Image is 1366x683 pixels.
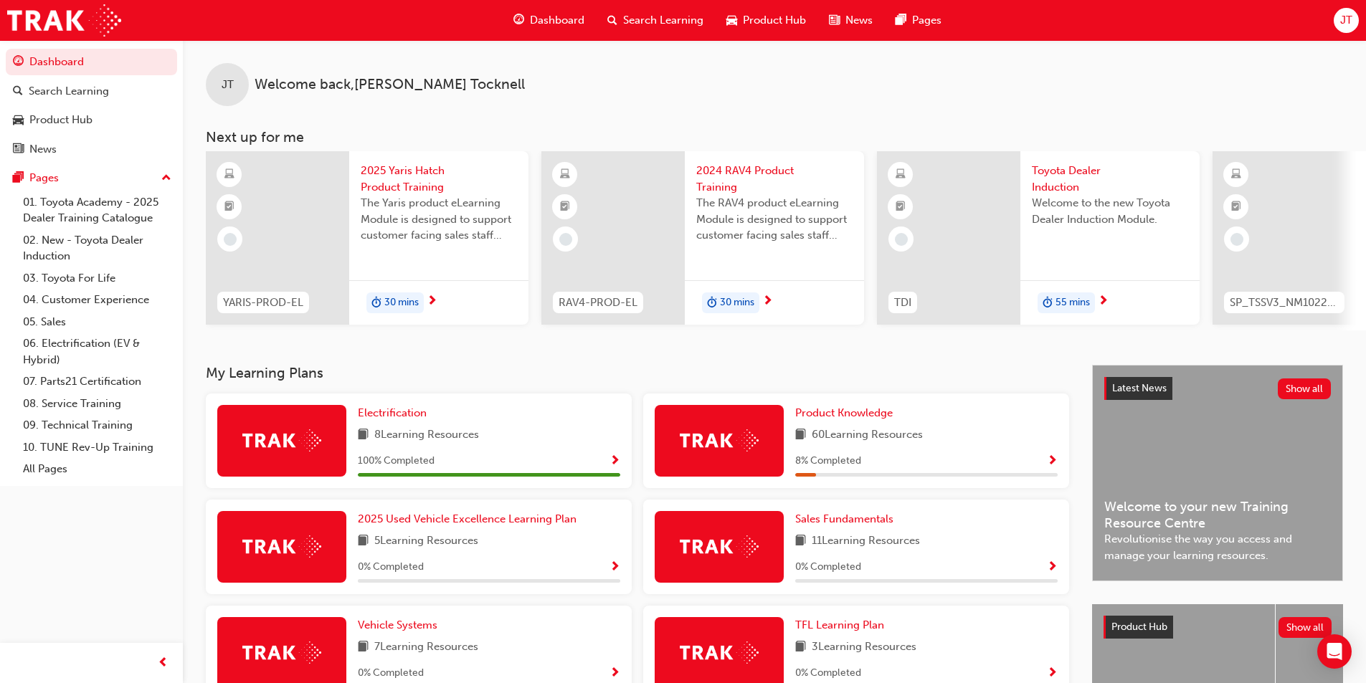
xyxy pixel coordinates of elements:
[17,458,177,480] a: All Pages
[896,11,906,29] span: pages-icon
[358,532,369,550] span: book-icon
[502,6,596,35] a: guage-iconDashboard
[158,654,169,672] span: prev-icon
[1104,616,1332,639] a: Product HubShow all
[1056,295,1090,311] span: 55 mins
[29,83,109,100] div: Search Learning
[361,195,517,244] span: The Yaris product eLearning Module is designed to support customer facing sales staff with introd...
[762,295,773,308] span: next-icon
[361,163,517,195] span: 2025 Yaris Hatch Product Training
[374,639,478,656] span: 7 Learning Resources
[795,639,806,656] span: book-icon
[795,405,898,421] a: Product Knowledge
[17,229,177,267] a: 02. New - Toyota Dealer Induction
[707,294,717,312] span: duration-icon
[812,532,920,550] span: 11 Learning Resources
[374,532,478,550] span: 5 Learning Resources
[559,295,637,311] span: RAV4-PROD-EL
[358,512,577,525] span: 2025 Used Vehicle Excellence Learning Plan
[795,453,861,469] span: 8 % Completed
[696,163,853,195] span: 2024 RAV4 Product Training
[896,198,906,216] span: booktick-icon
[358,665,424,682] span: 0 % Completed
[1047,558,1058,576] button: Show Progress
[17,267,177,290] a: 03. Toyota For Life
[358,453,435,469] span: 100 % Completed
[183,129,1366,145] h3: Next up for me
[17,436,177,459] a: 10. TUNE Rev-Up Training
[6,46,177,165] button: DashboardSearch LearningProduct HubNews
[13,56,24,69] span: guage-icon
[161,169,171,188] span: up-icon
[795,665,861,682] span: 0 % Completed
[223,295,303,311] span: YARIS-PROD-EL
[358,617,443,634] a: Vehicle Systems
[13,172,24,185] span: pages-icon
[1317,634,1352,669] div: Open Intercom Messenger
[6,107,177,133] a: Product Hub
[845,12,873,29] span: News
[696,195,853,244] span: The RAV4 product eLearning Module is designed to support customer facing sales staff with introdu...
[242,535,321,558] img: Trak
[610,561,620,574] span: Show Progress
[1230,233,1243,246] span: learningRecordVerb_NONE-icon
[358,639,369,656] span: book-icon
[896,166,906,184] span: learningResourceType_ELEARNING-icon
[13,143,24,156] span: news-icon
[795,617,890,634] a: TFL Learning Plan
[795,559,861,575] span: 0 % Completed
[1098,295,1109,308] span: next-icon
[17,393,177,415] a: 08. Service Training
[680,429,759,452] img: Trak
[358,618,437,631] span: Vehicle Systems
[559,233,572,246] span: learningRecordVerb_NONE-icon
[610,664,620,682] button: Show Progress
[1047,667,1058,680] span: Show Progress
[623,12,703,29] span: Search Learning
[829,11,840,29] span: news-icon
[812,426,923,444] span: 60 Learning Resources
[7,4,121,37] img: Trak
[894,295,911,311] span: TDI
[242,429,321,452] img: Trak
[513,11,524,29] span: guage-icon
[884,6,953,35] a: pages-iconPages
[17,414,177,436] a: 09. Technical Training
[374,426,479,444] span: 8 Learning Resources
[1231,166,1241,184] span: learningResourceType_ELEARNING-icon
[610,667,620,680] span: Show Progress
[1230,295,1339,311] span: SP_TSSV3_NM1022_EL
[720,295,754,311] span: 30 mins
[795,532,806,550] span: book-icon
[680,535,759,558] img: Trak
[224,166,234,184] span: learningResourceType_ELEARNING-icon
[726,11,737,29] span: car-icon
[795,512,893,525] span: Sales Fundamentals
[1032,163,1188,195] span: Toyota Dealer Induction
[17,191,177,229] a: 01. Toyota Academy - 2025 Dealer Training Catalogue
[610,558,620,576] button: Show Progress
[680,641,759,664] img: Trak
[607,11,617,29] span: search-icon
[1047,455,1058,468] span: Show Progress
[596,6,715,35] a: search-iconSearch Learning
[358,426,369,444] span: book-icon
[17,289,177,311] a: 04. Customer Experience
[560,198,570,216] span: booktick-icon
[224,198,234,216] span: booktick-icon
[530,12,584,29] span: Dashboard
[795,511,899,527] a: Sales Fundamentals
[795,406,893,419] span: Product Knowledge
[17,311,177,333] a: 05. Sales
[1279,617,1332,638] button: Show all
[29,141,57,158] div: News
[29,112,93,128] div: Product Hub
[795,426,806,444] span: book-icon
[541,151,864,325] a: RAV4-PROD-EL2024 RAV4 Product TrainingThe RAV4 product eLearning Module is designed to support cu...
[1043,294,1053,312] span: duration-icon
[743,12,806,29] span: Product Hub
[912,12,942,29] span: Pages
[358,405,432,421] a: Electrification
[427,295,437,308] span: next-icon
